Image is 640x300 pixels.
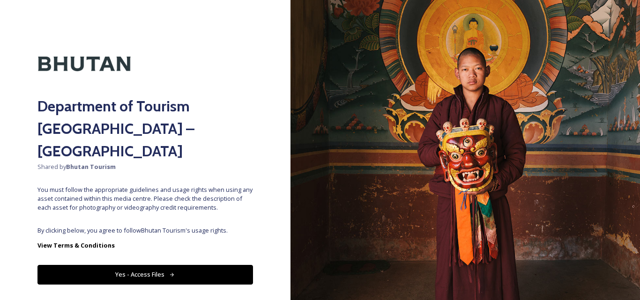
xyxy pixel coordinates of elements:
strong: View Terms & Conditions [37,241,115,249]
img: Kingdom-of-Bhutan-Logo.png [37,37,131,90]
span: You must follow the appropriate guidelines and usage rights when using any asset contained within... [37,185,253,212]
strong: Bhutan Tourism [66,162,116,171]
a: View Terms & Conditions [37,240,253,251]
button: Yes - Access Files [37,265,253,284]
h2: Department of Tourism [GEOGRAPHIC_DATA] – [GEOGRAPHIC_DATA] [37,95,253,162]
span: Shared by [37,162,253,171]
span: By clicking below, you agree to follow Bhutan Tourism 's usage rights. [37,226,253,235]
